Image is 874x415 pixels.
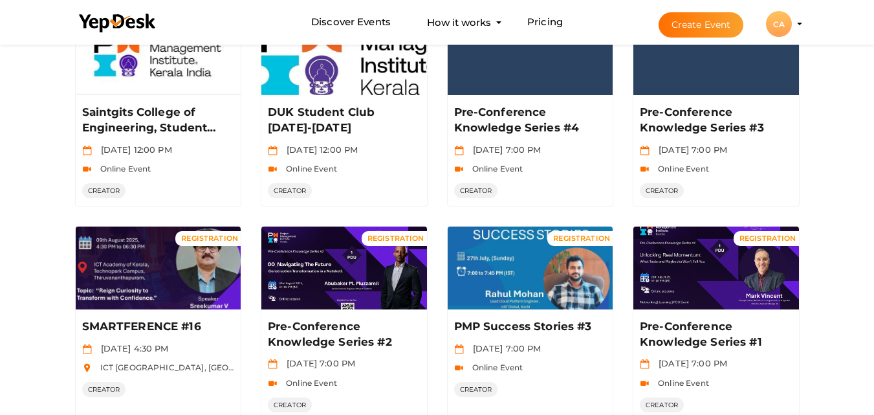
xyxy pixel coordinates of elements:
span: [DATE] 7:00 PM [652,358,727,368]
span: CREATOR [454,183,498,198]
a: Discover Events [311,10,391,34]
span: CREATOR [268,398,312,412]
span: [DATE] 12:00 PM [280,144,358,155]
img: calendar.svg [454,146,464,155]
button: How it works [423,10,495,34]
img: video-icon.svg [640,379,650,388]
img: calendar.svg [454,344,464,354]
span: [DATE] 7:00 PM [652,144,727,155]
p: DUK Student Club [DATE]-[DATE] [268,105,417,136]
img: calendar.svg [82,344,92,354]
profile-pic: CA [766,19,792,29]
div: CA [766,11,792,37]
p: Pre-Conference Knowledge Series #4 [454,105,604,136]
img: video-icon.svg [268,379,278,388]
span: CREATOR [82,183,126,198]
span: Online Event [651,378,709,388]
img: calendar.svg [268,359,278,369]
p: PMP Success Stories #3 [454,319,604,335]
button: Create Event [659,12,744,38]
img: calendar.svg [640,359,650,369]
img: video-icon.svg [640,164,650,174]
span: Online Event [279,378,337,388]
img: video-icon.svg [454,164,464,174]
a: Pricing [527,10,563,34]
p: Pre-Conference Knowledge Series #1 [640,319,789,350]
span: CREATOR [454,382,498,397]
p: Pre-Conference Knowledge Series #3 [640,105,789,136]
img: video-icon.svg [82,164,92,174]
span: Online Event [94,164,151,174]
img: calendar.svg [640,146,650,155]
img: video-icon.svg [454,363,464,373]
span: Online Event [651,164,709,174]
span: [DATE] 7:00 PM [280,358,355,368]
span: [DATE] 7:00 PM [466,343,541,353]
img: location.svg [82,363,92,373]
span: Online Event [466,363,523,372]
p: Saintgits College of Engineering, Student Club registration [DATE]-[DATE] [82,105,232,136]
span: Online Event [466,164,523,174]
span: CREATOR [640,398,684,412]
span: [DATE] 4:30 PM [94,343,169,353]
span: CREATOR [640,183,684,198]
span: Online Event [279,164,337,174]
img: video-icon.svg [268,164,278,174]
span: ICT [GEOGRAPHIC_DATA], [GEOGRAPHIC_DATA], [GEOGRAPHIC_DATA], [GEOGRAPHIC_DATA], [GEOGRAPHIC_DATA]... [94,363,762,372]
span: CREATOR [82,382,126,397]
span: [DATE] 7:00 PM [466,144,541,155]
span: CREATOR [268,183,312,198]
span: [DATE] 12:00 PM [94,144,172,155]
button: CA [762,10,796,38]
p: Pre-Conference Knowledge Series #2 [268,319,417,350]
p: SMARTFERENCE #16 [82,319,232,335]
img: calendar.svg [82,146,92,155]
img: calendar.svg [268,146,278,155]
